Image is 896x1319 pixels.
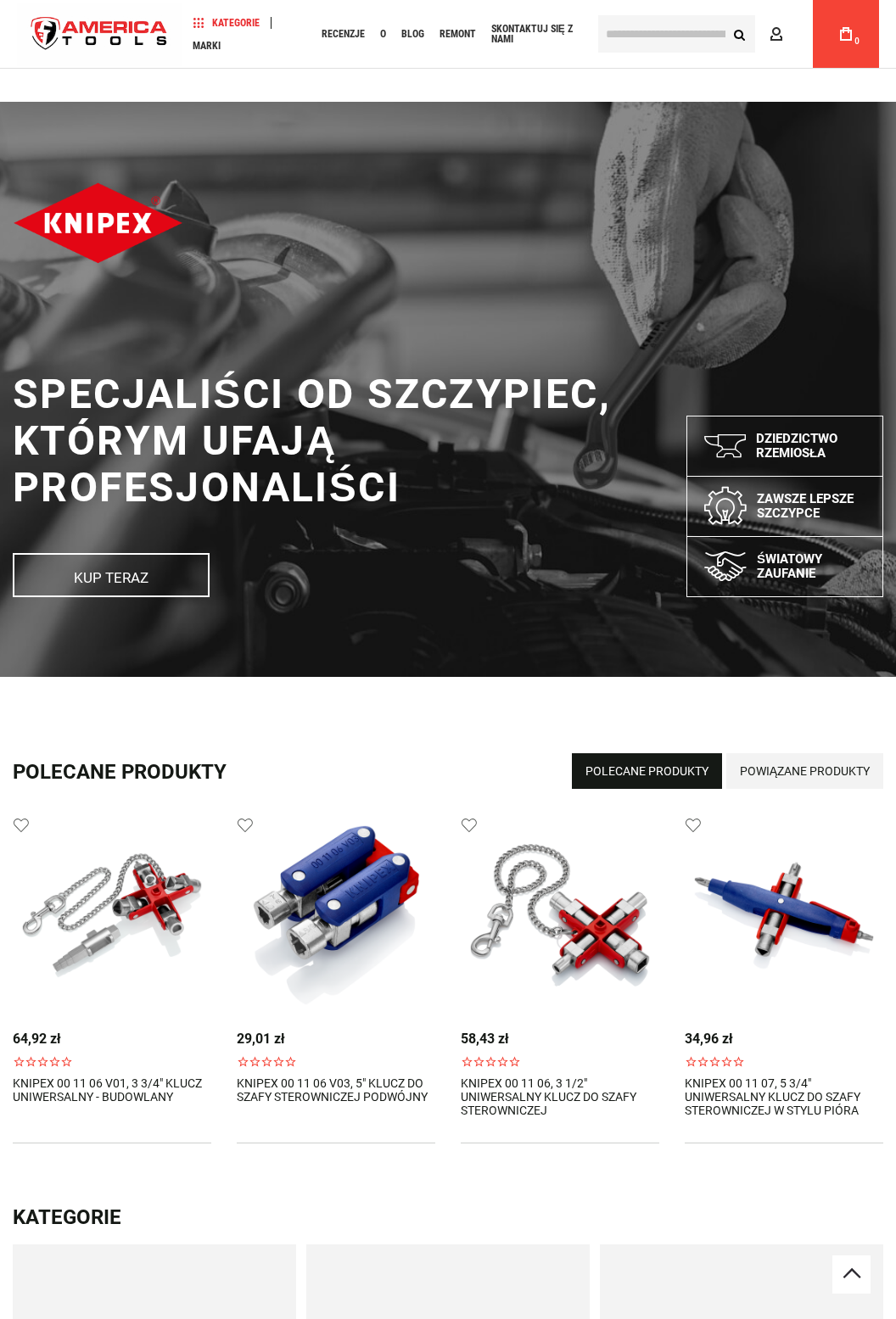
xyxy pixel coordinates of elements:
[401,28,424,40] font: Blog
[757,566,815,581] font: Zaufanie
[484,23,585,46] a: Skontaktuj się z nami
[461,1076,659,1117] a: KNIPEX 00 11 06, 3 1/2" UNIWERSALNY KLUCZ DO SZAFY STEROWNICZEJ
[13,370,611,511] font: Specjaliści od szczypiec, którym ufają profesjonaliści
[212,17,260,29] font: Kategorie
[13,1205,121,1229] font: Kategorie
[17,3,182,66] a: logo sklepu
[322,28,365,40] font: Recenzje
[685,1031,732,1047] font: 34,96 zł
[74,568,148,585] font: Kup teraz
[723,18,755,50] button: Szukaj
[13,553,210,597] a: Kup teraz
[13,760,227,784] font: polecane produkty
[380,28,386,40] font: O
[757,491,854,521] font: Zawsze lepsze szczypce
[685,1076,883,1117] a: KNIPEX 00 11 07, 5 3/4" UNIWERSALNY KLUCZ DO SZAFY STEROWNICZEJ W STYLU PIÓRA
[17,3,182,66] img: Narzędzia Ameryki
[13,1031,60,1047] font: 64,92 zł
[585,764,708,778] font: Polecane produkty
[185,34,228,57] a: Marki
[13,1055,211,1068] span: Oceniono na 0,0 z 5 gwiazdek 0 recenzji
[756,431,837,461] font: Dziedzictwo rzemiosła
[491,23,573,45] font: Skontaktuj się z nami
[685,1055,883,1068] span: Oceniono na 0,0 z 5 gwiazdek 0 recenzji
[757,551,822,567] font: Światowy
[237,1076,435,1104] a: KNIPEX 00 11 06 V03, 5" KLUCZ DO SZAFY STEROWNICZEJ PODWÓJNY
[13,1076,211,1104] a: KNIPEX 00 11 06 V01, 3 3/4" KLUCZ UNIWERSALNY - BUDOWLANY
[854,36,860,46] font: 0
[685,1076,860,1117] font: KNIPEX 00 11 07, 5 3/4" UNIWERSALNY KLUCZ DO SZAFY STEROWNICZEJ W STYLU PIÓRA
[193,40,221,52] font: Marki
[789,27,829,41] font: Konto
[13,1076,202,1104] font: KNIPEX 00 11 06 V01, 3 3/4" KLUCZ UNIWERSALNY - BUDOWLANY
[237,1031,284,1047] font: 29,01 zł
[314,23,372,46] a: Recenzje
[372,23,394,46] a: O
[394,23,432,46] a: Blog
[461,1076,636,1117] font: KNIPEX 00 11 06, 3 1/2" UNIWERSALNY KLUCZ DO SZAFY STEROWNICZEJ
[432,23,484,46] a: Remont
[237,1055,435,1068] span: Oceniono na 0,0 z 5 gwiazdek 0 recenzji
[237,1076,428,1104] font: KNIPEX 00 11 06 V03, 5" KLUCZ DO SZAFY STEROWNICZEJ PODWÓJNY
[13,182,183,265] img: Logo Knipex
[185,11,267,34] a: Kategorie
[461,1031,508,1047] font: 58,43 zł
[461,1055,659,1068] span: Oceniono na 0,0 z 5 gwiazdek 0 recenzji
[440,28,476,40] font: Remont
[740,764,870,778] font: Powiązane produkty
